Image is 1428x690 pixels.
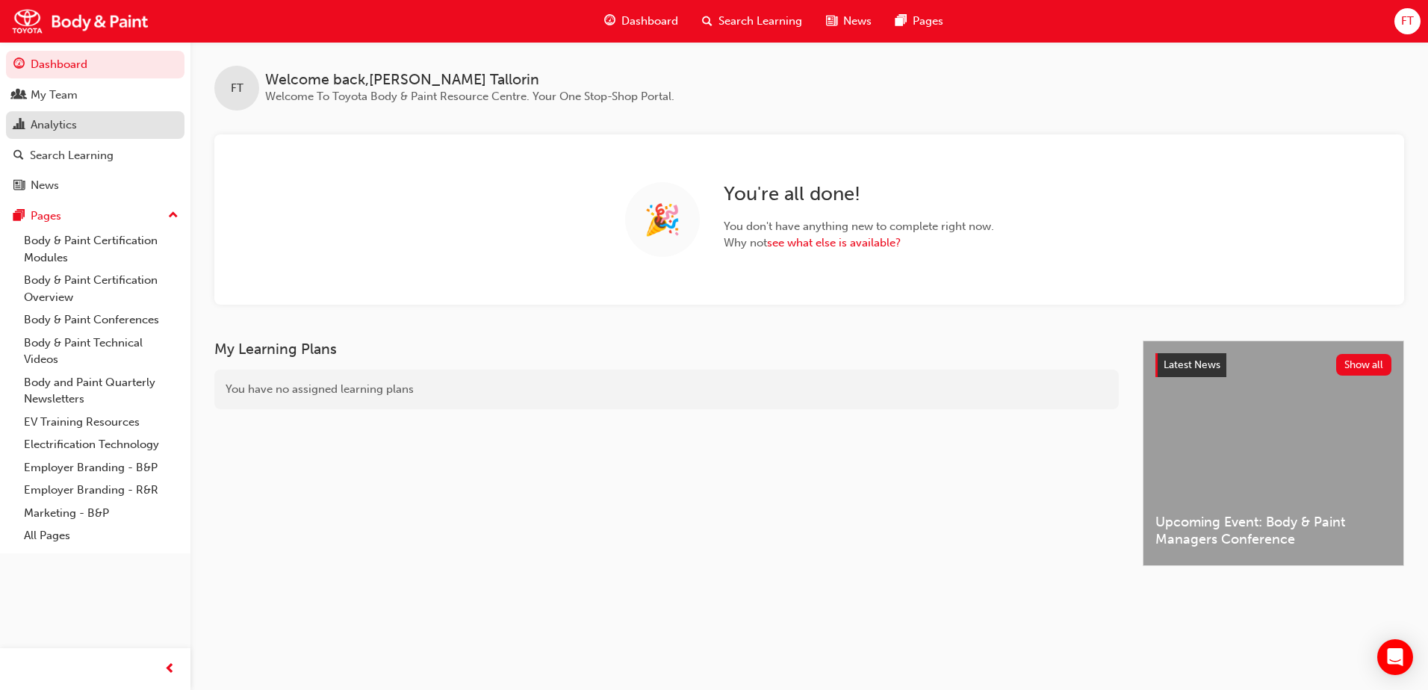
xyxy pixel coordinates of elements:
[724,218,994,235] span: You don ' t have anything new to complete right now.
[18,269,184,308] a: Body & Paint Certification Overview
[18,371,184,411] a: Body and Paint Quarterly Newsletters
[13,119,25,132] span: chart-icon
[767,236,901,249] a: see what else is available?
[13,89,25,102] span: people-icon
[592,6,690,37] a: guage-iconDashboard
[1155,514,1391,547] span: Upcoming Event: Body & Paint Managers Conference
[913,13,943,30] span: Pages
[13,149,24,163] span: search-icon
[6,51,184,78] a: Dashboard
[31,208,61,225] div: Pages
[18,502,184,525] a: Marketing - B&P
[6,111,184,139] a: Analytics
[604,12,615,31] span: guage-icon
[31,116,77,134] div: Analytics
[826,12,837,31] span: news-icon
[1394,8,1421,34] button: FT
[6,202,184,230] button: Pages
[30,147,114,164] div: Search Learning
[621,13,678,30] span: Dashboard
[164,660,176,679] span: prev-icon
[7,4,153,38] img: Trak
[18,479,184,502] a: Employer Branding - R&R
[6,172,184,199] a: News
[18,456,184,479] a: Employer Branding - B&P
[814,6,884,37] a: news-iconNews
[231,80,243,97] span: FT
[1143,341,1404,566] a: Latest NewsShow allUpcoming Event: Body & Paint Managers Conference
[6,142,184,170] a: Search Learning
[718,13,802,30] span: Search Learning
[690,6,814,37] a: search-iconSearch Learning
[18,229,184,269] a: Body & Paint Certification Modules
[1164,358,1220,371] span: Latest News
[13,179,25,193] span: news-icon
[6,81,184,109] a: My Team
[724,182,994,206] h2: You ' re all done!
[265,90,674,103] span: Welcome To Toyota Body & Paint Resource Centre. Your One Stop-Shop Portal.
[18,308,184,332] a: Body & Paint Conferences
[18,524,184,547] a: All Pages
[644,211,681,229] span: 🎉
[31,177,59,194] div: News
[18,332,184,371] a: Body & Paint Technical Videos
[1336,354,1392,376] button: Show all
[13,210,25,223] span: pages-icon
[214,370,1119,409] div: You have no assigned learning plans
[18,411,184,434] a: EV Training Resources
[214,341,1119,358] h3: My Learning Plans
[1155,353,1391,377] a: Latest NewsShow all
[13,58,25,72] span: guage-icon
[1401,13,1414,30] span: FT
[1377,639,1413,675] div: Open Intercom Messenger
[265,72,674,89] span: Welcome back , [PERSON_NAME] Tallorin
[724,234,994,252] span: Why not
[843,13,872,30] span: News
[702,12,713,31] span: search-icon
[895,12,907,31] span: pages-icon
[18,433,184,456] a: Electrification Technology
[31,87,78,104] div: My Team
[168,206,178,226] span: up-icon
[884,6,955,37] a: pages-iconPages
[6,48,184,202] button: DashboardMy TeamAnalyticsSearch LearningNews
